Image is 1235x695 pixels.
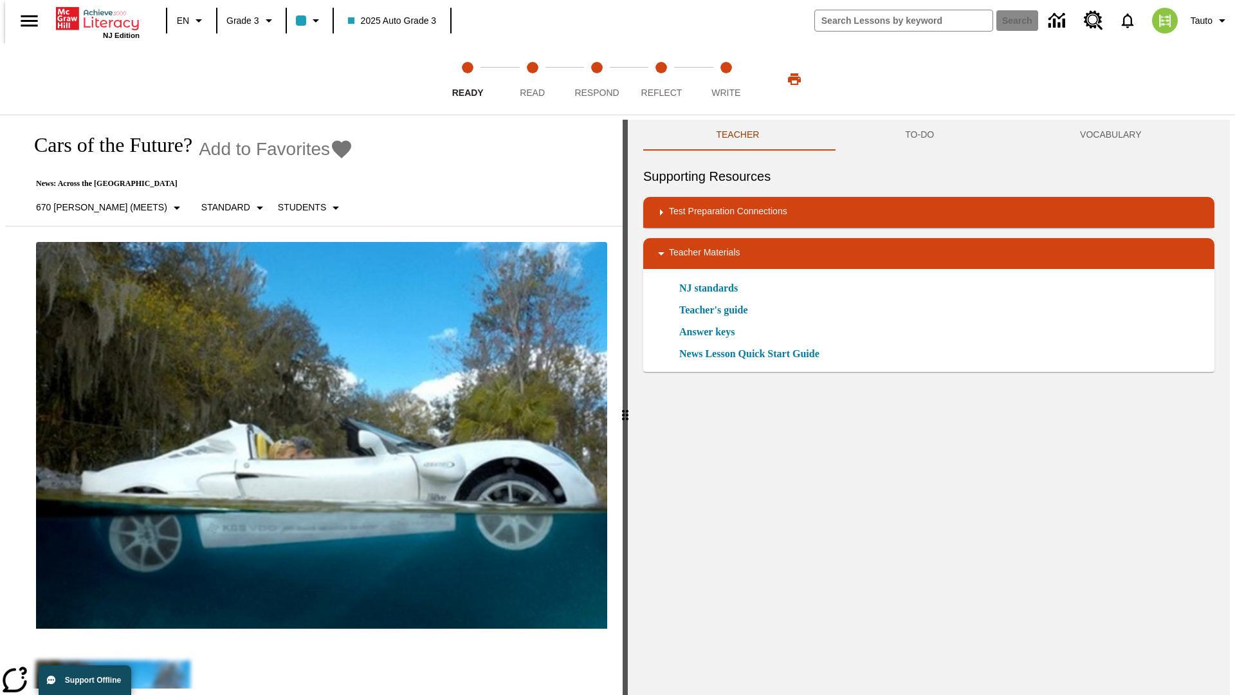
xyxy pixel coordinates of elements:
[1041,3,1076,39] a: Data Center
[628,120,1230,695] div: activity
[348,14,437,28] span: 2025 Auto Grade 3
[201,201,250,214] p: Standard
[643,197,1214,228] div: Test Preparation Connections
[10,2,48,40] button: Open side menu
[711,88,740,98] span: Write
[815,10,993,31] input: search field
[1152,8,1178,33] img: avatar image
[39,665,131,695] button: Support Offline
[643,120,832,151] button: Teacher
[430,44,505,115] button: Ready step 1 of 5
[1007,120,1214,151] button: VOCABULARY
[21,133,192,157] h1: Cars of the Future?
[1076,3,1111,38] a: Resource Center, Will open in new tab
[103,32,140,39] span: NJ Edition
[177,14,189,28] span: EN
[679,346,819,362] a: News Lesson Quick Start Guide, Will open in new browser window or tab
[199,139,330,160] span: Add to Favorites
[36,242,607,629] img: High-tech automobile treading water.
[31,196,190,219] button: Select Lexile, 670 Lexile (Meets)
[452,88,484,98] span: Ready
[679,302,748,318] a: Teacher's guide, Will open in new browser window or tab
[1144,4,1185,37] button: Select a new avatar
[495,44,569,115] button: Read step 2 of 5
[679,281,746,296] a: NJ standards
[641,88,682,98] span: Reflect
[65,676,121,685] span: Support Offline
[56,5,140,39] div: Home
[574,88,619,98] span: Respond
[1111,4,1144,37] a: Notifications
[624,44,699,115] button: Reflect step 4 of 5
[643,166,1214,187] h6: Supporting Resources
[832,120,1007,151] button: TO-DO
[689,44,764,115] button: Write step 5 of 5
[5,120,623,689] div: reading
[623,120,628,695] div: Press Enter or Spacebar and then press right and left arrow keys to move the slider
[520,88,545,98] span: Read
[669,246,740,261] p: Teacher Materials
[643,238,1214,269] div: Teacher Materials
[221,9,282,32] button: Grade: Grade 3, Select a grade
[226,14,259,28] span: Grade 3
[21,179,353,189] p: News: Across the [GEOGRAPHIC_DATA]
[560,44,634,115] button: Respond step 3 of 5
[643,120,1214,151] div: Instructional Panel Tabs
[196,196,273,219] button: Scaffolds, Standard
[774,68,815,91] button: Print
[199,138,353,160] button: Add to Favorites - Cars of the Future?
[679,324,735,340] a: Answer keys, Will open in new browser window or tab
[273,196,349,219] button: Select Student
[278,201,326,214] p: Students
[171,9,212,32] button: Language: EN, Select a language
[1191,14,1212,28] span: Tauto
[291,9,329,32] button: Class color is light blue. Change class color
[36,201,167,214] p: 670 [PERSON_NAME] (Meets)
[1185,9,1235,32] button: Profile/Settings
[669,205,787,220] p: Test Preparation Connections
